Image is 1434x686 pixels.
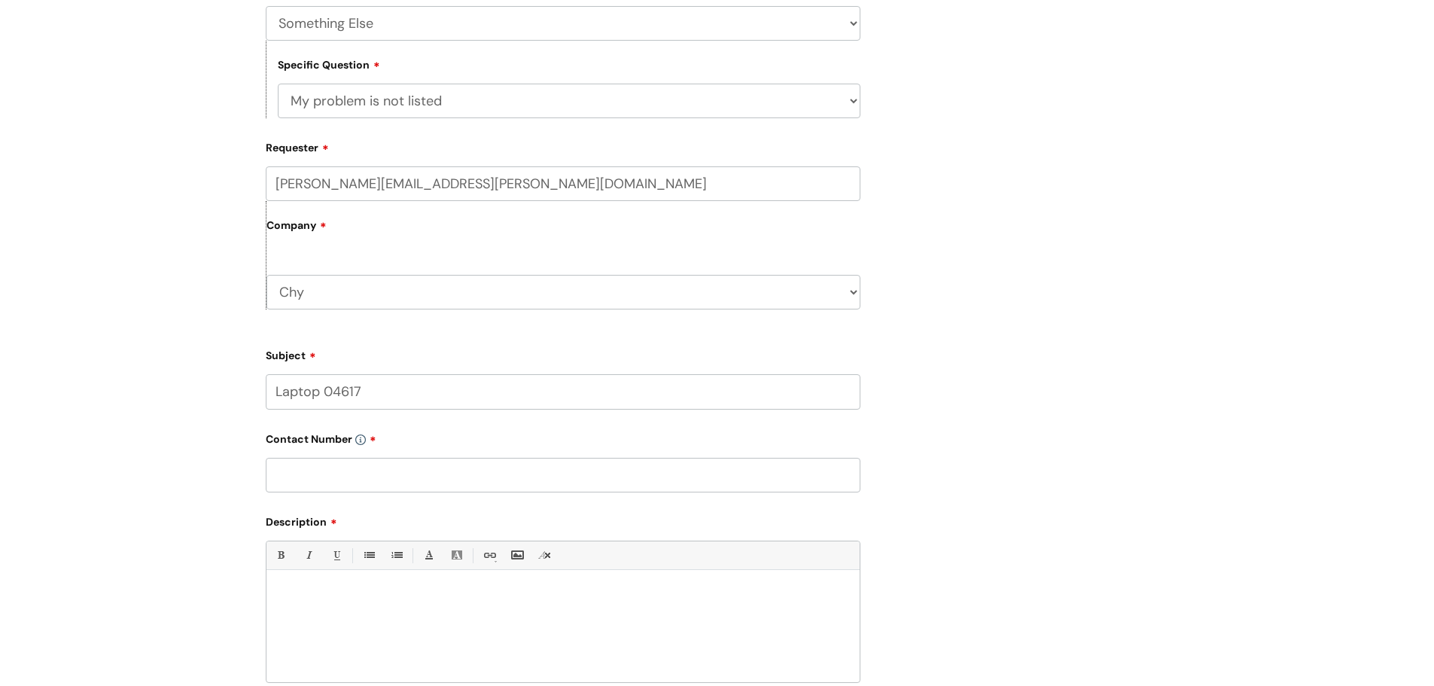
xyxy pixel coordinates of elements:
label: Requester [266,136,860,154]
label: Subject [266,344,860,362]
a: Back Color [447,546,466,565]
label: Contact Number [266,428,860,446]
a: Remove formatting (Ctrl-\) [535,546,554,565]
label: Description [266,511,860,529]
label: Company [266,214,860,248]
label: Specific Question [278,56,380,72]
a: Insert Image... [507,546,526,565]
img: info-icon.svg [355,434,366,445]
a: Italic (Ctrl-I) [299,546,318,565]
a: Link [480,546,498,565]
a: Bold (Ctrl-B) [271,546,290,565]
input: Email [266,166,860,201]
a: 1. Ordered List (Ctrl-Shift-8) [387,546,406,565]
a: Underline(Ctrl-U) [327,546,346,565]
a: • Unordered List (Ctrl-Shift-7) [359,546,378,565]
a: Font Color [419,546,438,565]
